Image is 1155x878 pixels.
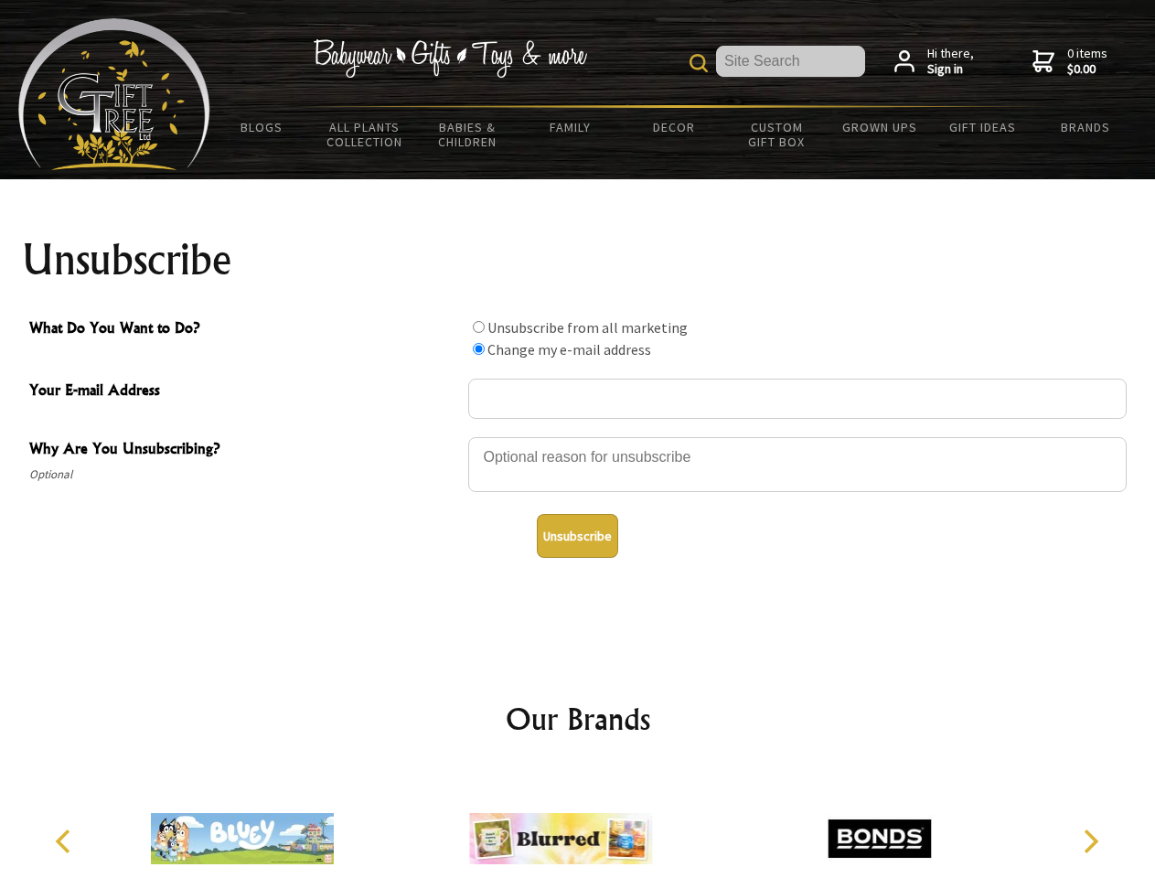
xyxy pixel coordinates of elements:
[29,316,459,343] span: What Do You Want to Do?
[537,514,618,558] button: Unsubscribe
[1032,46,1107,78] a: 0 items$0.00
[622,108,725,146] a: Decor
[313,39,587,78] img: Babywear - Gifts - Toys & more
[29,379,459,405] span: Your E-mail Address
[1067,61,1107,78] strong: $0.00
[1034,108,1138,146] a: Brands
[210,108,314,146] a: BLOGS
[519,108,623,146] a: Family
[416,108,519,161] a: Babies & Children
[22,238,1134,282] h1: Unsubscribe
[29,437,459,464] span: Why Are You Unsubscribing?
[1067,45,1107,78] span: 0 items
[927,46,974,78] span: Hi there,
[927,61,974,78] strong: Sign in
[468,379,1127,419] input: Your E-mail Address
[37,697,1119,741] h2: Our Brands
[473,321,485,333] input: What Do You Want to Do?
[468,437,1127,492] textarea: Why Are You Unsubscribing?
[29,464,459,486] span: Optional
[487,318,688,337] label: Unsubscribe from all marketing
[1070,821,1110,862] button: Next
[46,821,86,862] button: Previous
[314,108,417,161] a: All Plants Collection
[473,343,485,355] input: What Do You Want to Do?
[18,18,210,170] img: Babyware - Gifts - Toys and more...
[716,46,865,77] input: Site Search
[894,46,974,78] a: Hi there,Sign in
[931,108,1034,146] a: Gift Ideas
[690,54,708,72] img: product search
[487,340,651,359] label: Change my e-mail address
[725,108,829,161] a: Custom Gift Box
[828,108,931,146] a: Grown Ups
